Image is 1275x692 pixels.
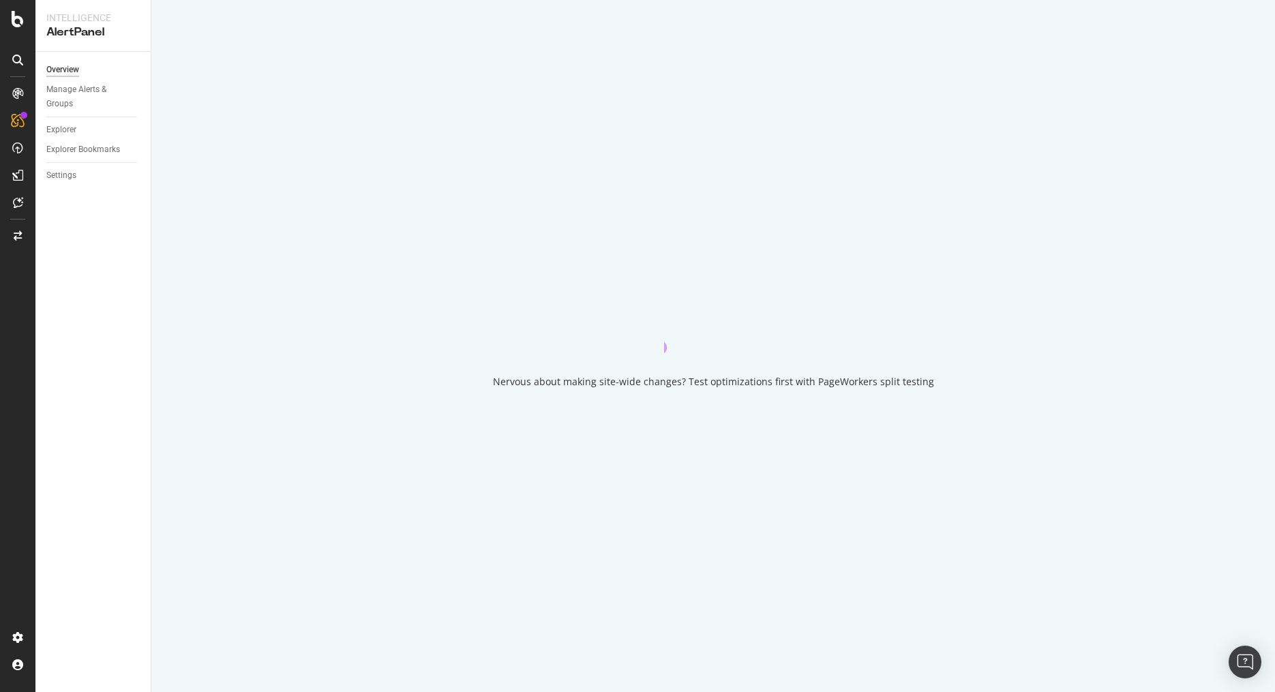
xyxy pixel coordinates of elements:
[46,63,141,77] a: Overview
[46,82,128,111] div: Manage Alerts & Groups
[1229,646,1261,678] div: Open Intercom Messenger
[46,63,79,77] div: Overview
[46,142,141,157] a: Explorer Bookmarks
[664,304,762,353] div: animation
[46,123,141,137] a: Explorer
[46,168,76,183] div: Settings
[493,375,934,389] div: Nervous about making site-wide changes? Test optimizations first with PageWorkers split testing
[46,123,76,137] div: Explorer
[46,168,141,183] a: Settings
[46,25,140,40] div: AlertPanel
[46,11,140,25] div: Intelligence
[46,142,120,157] div: Explorer Bookmarks
[46,82,141,111] a: Manage Alerts & Groups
